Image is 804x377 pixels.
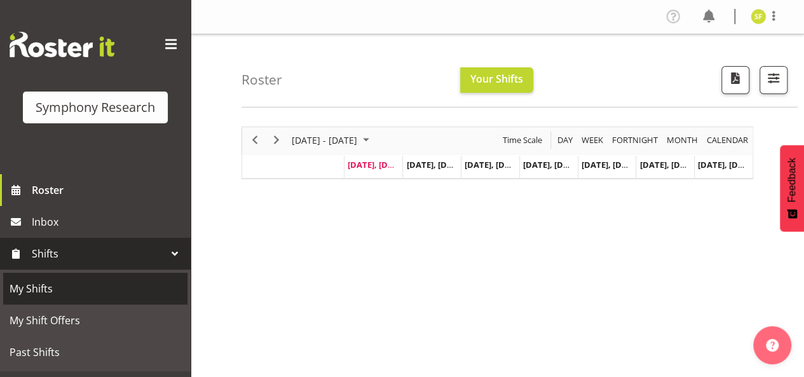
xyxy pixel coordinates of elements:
span: calendar [705,132,749,148]
span: [DATE], [DATE] [348,159,405,170]
img: help-xxl-2.png [766,339,779,352]
div: previous period [244,127,266,154]
button: Filter Shifts [760,66,787,94]
button: Month [705,132,751,148]
span: [DATE], [DATE] [698,159,756,170]
span: Fortnight [611,132,659,148]
button: Time Scale [501,132,545,148]
button: Timeline Week [580,132,606,148]
span: Time Scale [501,132,543,148]
span: Inbox [32,212,184,231]
a: Past Shifts [3,336,187,368]
span: [DATE], [DATE] [523,159,581,170]
img: siva-fohe11858.jpg [751,9,766,24]
div: August 25 - 31, 2025 [287,127,377,154]
span: [DATE], [DATE] [582,159,639,170]
span: [DATE], [DATE] [465,159,522,170]
a: My Shifts [3,273,187,305]
span: Week [580,132,604,148]
button: August 2025 [290,132,375,148]
span: My Shift Offers [10,311,181,330]
a: My Shift Offers [3,305,187,336]
button: Timeline Day [555,132,575,148]
div: Timeline Week of August 25, 2025 [242,127,753,179]
span: Past Shifts [10,343,181,362]
img: Rosterit website logo [10,32,114,57]
span: Shifts [32,244,165,263]
div: next period [266,127,287,154]
span: [DATE], [DATE] [406,159,464,170]
span: Roster [32,181,184,200]
span: Feedback [786,158,798,202]
span: Day [556,132,574,148]
button: Your Shifts [460,67,533,93]
span: Your Shifts [470,72,523,86]
button: Fortnight [610,132,660,148]
span: [DATE], [DATE] [639,159,697,170]
button: Previous [247,132,264,148]
button: Next [268,132,285,148]
span: Month [665,132,699,148]
button: Feedback - Show survey [780,145,804,231]
div: Symphony Research [36,98,155,117]
button: Timeline Month [665,132,700,148]
h4: Roster [242,72,282,87]
span: [DATE] - [DATE] [290,132,358,148]
button: Download a PDF of the roster according to the set date range. [721,66,749,94]
span: My Shifts [10,279,181,298]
